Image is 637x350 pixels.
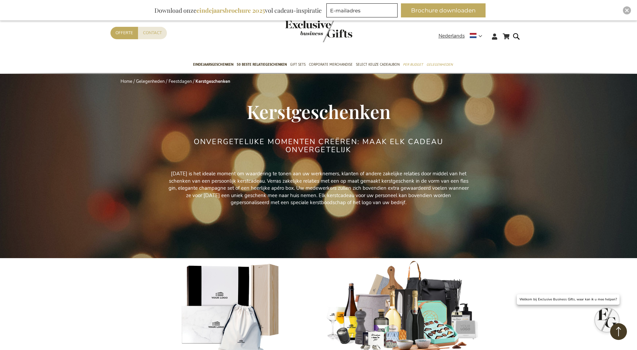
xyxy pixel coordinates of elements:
[110,27,138,39] a: Offerte
[193,61,233,68] span: Eindejaarsgeschenken
[326,3,398,17] input: E-mailadres
[326,3,400,19] form: marketing offers and promotions
[195,78,230,84] strong: Kerstgeschenken
[237,61,287,68] span: 50 beste relatiegeschenken
[193,138,445,154] h2: ONVERGETELIJKE MOMENTEN CREËREN: MAAK ELK CADEAU ONVERGETELIJK
[151,3,325,17] div: Download onze vol cadeau-inspiratie
[138,27,167,39] a: Contact
[439,32,487,40] div: Nederlands
[168,170,470,206] p: [DATE] is het ideale moment om waardering te tonen aan uw werknemers, klanten of andere zakelijke...
[196,6,265,14] b: eindejaarsbrochure 2025
[247,99,391,124] span: Kerstgeschenken
[309,61,353,68] span: Corporate Merchandise
[169,78,192,84] a: Feestdagen
[356,61,400,68] span: Select Keuze Cadeaubon
[401,3,486,17] button: Brochure downloaden
[285,20,352,42] img: Exclusive Business gifts logo
[625,8,629,12] img: Close
[136,78,165,84] a: Gelegenheden
[623,6,631,14] div: Close
[121,78,132,84] a: Home
[426,61,453,68] span: Gelegenheden
[439,32,465,40] span: Nederlands
[290,61,306,68] span: Gift Sets
[403,61,423,68] span: Per Budget
[285,20,319,42] a: store logo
